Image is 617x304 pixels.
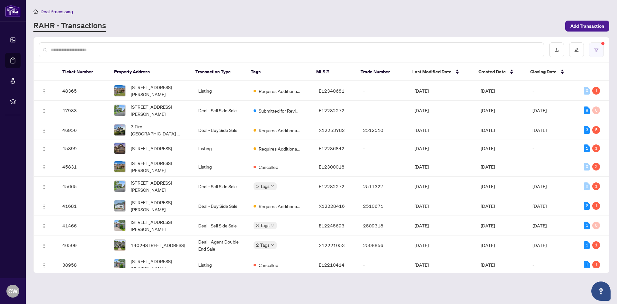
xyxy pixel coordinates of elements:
[358,216,409,235] td: 2509318
[193,196,248,216] td: Deal - Buy Side Sale
[415,203,429,209] span: [DATE]
[131,84,188,98] span: [STREET_ADDRESS][PERSON_NAME]
[584,241,590,249] div: 1
[114,181,125,192] img: thumbnail-img
[594,48,599,52] span: filter
[57,216,109,235] td: 41466
[584,222,590,229] div: 1
[193,216,248,235] td: Deal - Sell Side Sale
[412,68,452,75] span: Last Modified Date
[481,145,495,151] span: [DATE]
[39,161,49,172] button: Logo
[259,203,300,210] span: Requires Additional Docs
[193,101,248,120] td: Deal - Sell Side Sale
[131,160,188,174] span: [STREET_ADDRESS][PERSON_NAME]
[246,63,311,81] th: Tags
[131,103,188,117] span: [STREET_ADDRESS][PERSON_NAME]
[481,107,495,113] span: [DATE]
[193,177,248,196] td: Deal - Sell Side Sale
[549,42,564,57] button: download
[319,127,345,133] span: X12253782
[319,262,344,268] span: E12210414
[481,242,495,248] span: [DATE]
[591,281,611,301] button: Open asap
[41,243,47,248] img: Logo
[39,220,49,231] button: Logo
[114,259,125,270] img: thumbnail-img
[415,262,429,268] span: [DATE]
[193,235,248,255] td: Deal - Agent Double End Sale
[57,196,109,216] td: 41681
[319,203,345,209] span: X12228416
[355,63,407,81] th: Trade Number
[40,9,73,14] span: Deal Processing
[41,128,47,133] img: Logo
[569,42,584,57] button: edit
[259,163,278,170] span: Cancelled
[584,144,590,152] div: 1
[319,107,344,113] span: E12282272
[592,126,600,134] div: 5
[259,127,300,134] span: Requires Additional Docs
[193,120,248,140] td: Deal - Buy Side Sale
[8,287,18,296] span: CW
[271,244,274,247] span: down
[193,255,248,275] td: Listing
[57,101,109,120] td: 47933
[57,140,109,157] td: 45899
[481,127,495,133] span: [DATE]
[592,202,600,210] div: 1
[358,140,409,157] td: -
[565,21,609,32] button: Add Transaction
[415,88,429,94] span: [DATE]
[256,222,270,229] span: 3 Tags
[592,182,600,190] div: 1
[256,182,270,190] span: 5 Tags
[478,68,506,75] span: Created Date
[131,258,188,272] span: [STREET_ADDRESS][PERSON_NAME]
[39,240,49,250] button: Logo
[57,81,109,101] td: 48365
[41,108,47,114] img: Logo
[592,163,600,170] div: 2
[271,185,274,188] span: down
[319,242,345,248] span: X12221053
[415,183,429,189] span: [DATE]
[527,235,579,255] td: [DATE]
[527,216,579,235] td: [DATE]
[131,179,188,193] span: [STREET_ADDRESS][PERSON_NAME]
[584,202,590,210] div: 2
[358,196,409,216] td: 2510671
[41,204,47,209] img: Logo
[193,157,248,177] td: Listing
[592,222,600,229] div: 0
[131,218,188,233] span: [STREET_ADDRESS][PERSON_NAME]
[415,145,429,151] span: [DATE]
[319,183,344,189] span: E12282272
[33,9,38,14] span: home
[527,120,579,140] td: [DATE]
[114,124,125,135] img: thumbnail-img
[554,48,559,52] span: download
[319,145,344,151] span: E12286842
[527,177,579,196] td: [DATE]
[57,157,109,177] td: 45831
[57,177,109,196] td: 45665
[589,42,604,57] button: filter
[131,242,185,249] span: 1402-[STREET_ADDRESS]
[39,86,49,96] button: Logo
[584,182,590,190] div: 0
[358,157,409,177] td: -
[41,263,47,268] img: Logo
[114,220,125,231] img: thumbnail-img
[39,125,49,135] button: Logo
[481,183,495,189] span: [DATE]
[57,120,109,140] td: 46956
[527,255,579,275] td: -
[415,242,429,248] span: [DATE]
[481,223,495,228] span: [DATE]
[41,165,47,170] img: Logo
[584,106,590,114] div: 8
[114,200,125,211] img: thumbnail-img
[5,5,21,17] img: logo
